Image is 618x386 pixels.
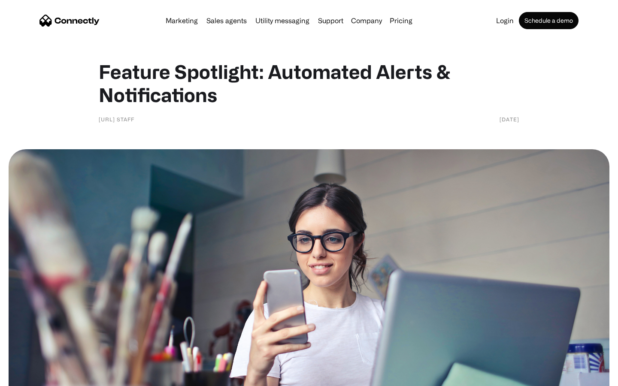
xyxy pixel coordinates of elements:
div: [DATE] [500,115,519,124]
a: Sales agents [203,17,250,24]
a: Login [493,17,517,24]
a: Pricing [386,17,416,24]
aside: Language selected: English [9,371,51,383]
a: Utility messaging [252,17,313,24]
h1: Feature Spotlight: Automated Alerts & Notifications [99,60,519,106]
ul: Language list [17,371,51,383]
a: Support [315,17,347,24]
div: Company [351,15,382,27]
div: [URL] staff [99,115,134,124]
a: Marketing [162,17,201,24]
a: Schedule a demo [519,12,579,29]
